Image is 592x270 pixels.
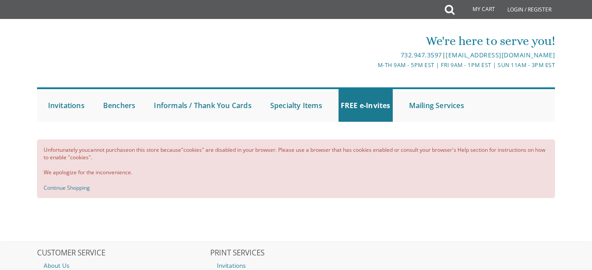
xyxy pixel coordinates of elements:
h2: CUSTOMER SERVICE [37,249,209,258]
a: My Cart [454,1,501,19]
div: M-Th 9am - 5pm EST | Fri 9am - 1pm EST | Sun 11am - 3pm EST [210,60,555,70]
a: 732.947.3597 [401,51,442,59]
a: Informals / Thank You Cards [152,89,253,122]
div: We're here to serve you! [210,32,555,50]
a: FREE e-Invites [339,89,393,122]
a: Mailing Services [407,89,466,122]
a: Invitations [46,89,87,122]
strong: "cookies" are disabled in your browser [181,146,276,154]
a: Specialty Items [268,89,324,122]
div: | [210,50,555,60]
a: Continue Shopping [44,184,90,191]
div: Unfortunately you on this store because . Please use a browser that has cookies enabled or consul... [37,139,555,198]
h2: PRINT SERVICES [210,249,382,258]
a: [EMAIL_ADDRESS][DOMAIN_NAME] [446,51,555,59]
a: Benchers [101,89,138,122]
strong: cannot purchase [88,146,129,154]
